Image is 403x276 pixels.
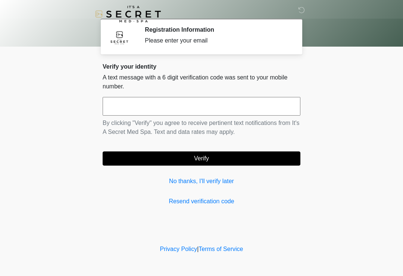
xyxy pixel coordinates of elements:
button: Verify [103,151,300,166]
p: By clicking "Verify" you agree to receive pertinent text notifications from It's A Secret Med Spa... [103,119,300,137]
h2: Verify your identity [103,63,300,70]
a: Resend verification code [103,197,300,206]
img: Agent Avatar [108,26,131,48]
a: No thanks, I'll verify later [103,177,300,186]
div: Please enter your email [145,36,289,45]
img: It's A Secret Med Spa Logo [95,6,161,22]
p: A text message with a 6 digit verification code was sent to your mobile number. [103,73,300,91]
a: Privacy Policy [160,246,197,252]
a: | [197,246,199,252]
h2: Registration Information [145,26,289,33]
a: Terms of Service [199,246,243,252]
